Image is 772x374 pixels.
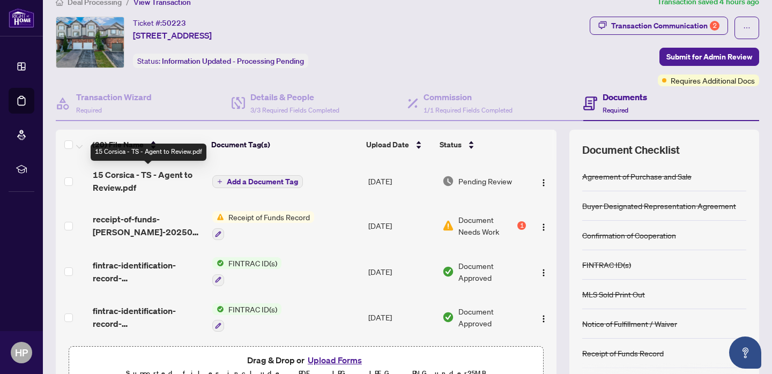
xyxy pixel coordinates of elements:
div: MLS Sold Print Out [582,288,645,300]
button: Add a Document Tag [212,175,303,188]
button: Add a Document Tag [212,175,303,189]
img: Logo [539,315,548,323]
td: [DATE] [364,160,438,203]
span: 50223 [162,18,186,28]
img: Status Icon [212,303,224,315]
span: Pending Review [458,175,512,187]
span: Drag & Drop or [247,353,365,367]
div: Transaction Communication [611,17,719,34]
span: Receipt of Funds Record [224,211,314,223]
td: [DATE] [364,249,438,295]
div: Ticket #: [133,17,186,29]
td: [DATE] [364,203,438,249]
span: [STREET_ADDRESS] [133,29,212,42]
button: Submit for Admin Review [659,48,759,66]
span: fintrac-identification-record-[PERSON_NAME]-20250922-113407.pdf [93,259,204,285]
span: Required [603,106,628,114]
img: Status Icon [212,211,224,223]
img: Logo [539,223,548,231]
span: 15 Corsica - TS - Agent to Review.pdf [93,168,204,194]
span: plus [217,179,222,184]
span: Submit for Admin Review [666,48,752,65]
div: Agreement of Purchase and Sale [582,170,692,182]
h4: Documents [603,91,647,103]
img: Document Status [442,175,454,187]
img: Document Status [442,311,454,323]
span: Document Needs Work [458,214,515,237]
span: (20) File Name [92,139,144,151]
span: Upload Date [366,139,409,151]
span: Document Approved [458,305,526,329]
div: Receipt of Funds Record [582,347,664,359]
span: Requires Additional Docs [671,74,755,86]
img: Logo [539,268,548,277]
img: Status Icon [212,257,224,269]
span: Information Updated - Processing Pending [162,56,304,66]
div: 1 [517,221,526,230]
button: Open asap [729,336,761,369]
span: ellipsis [743,24,751,32]
span: Required [76,106,102,114]
span: Add a Document Tag [227,178,298,185]
span: FINTRAC ID(s) [224,303,281,315]
span: FINTRAC ID(s) [224,257,281,269]
span: 1/1 Required Fields Completed [424,106,513,114]
div: Confirmation of Cooperation [582,229,676,241]
button: Status IconFINTRAC ID(s) [212,257,281,286]
th: Document Tag(s) [207,130,362,160]
span: 3/3 Required Fields Completed [250,106,339,114]
span: receipt-of-funds-[PERSON_NAME]-20250924-122127.pdf [93,213,204,238]
th: Upload Date [362,130,435,160]
div: Buyer Designated Representation Agreement [582,200,736,212]
span: fintrac-identification-record-[PERSON_NAME]-20250922-113407 1.pdf [93,304,204,330]
th: Status [435,130,527,160]
div: 15 Corsica - TS - Agent to Review.pdf [91,144,206,161]
th: (20) File Name [88,130,207,160]
button: Status IconReceipt of Funds Record [212,211,314,240]
h4: Commission [424,91,513,103]
button: Logo [535,263,552,280]
span: Document Checklist [582,143,680,158]
button: Logo [535,173,552,190]
img: Document Status [442,220,454,231]
button: Upload Forms [305,353,365,367]
div: 2 [710,21,719,31]
span: HP [15,345,28,360]
h4: Details & People [250,91,339,103]
img: Logo [539,178,548,187]
img: IMG-X12318870_1.jpg [56,17,124,68]
div: FINTRAC ID(s) [582,259,631,271]
button: Logo [535,217,552,234]
span: Document Approved [458,260,526,283]
button: Status IconFINTRAC ID(s) [212,303,281,332]
div: Status: [133,54,308,68]
button: Transaction Communication2 [590,17,728,35]
td: [DATE] [364,295,438,341]
img: Document Status [442,266,454,278]
button: Logo [535,309,552,326]
h4: Transaction Wizard [76,91,152,103]
div: Notice of Fulfillment / Waiver [582,318,677,330]
span: Status [440,139,462,151]
img: logo [9,8,34,28]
